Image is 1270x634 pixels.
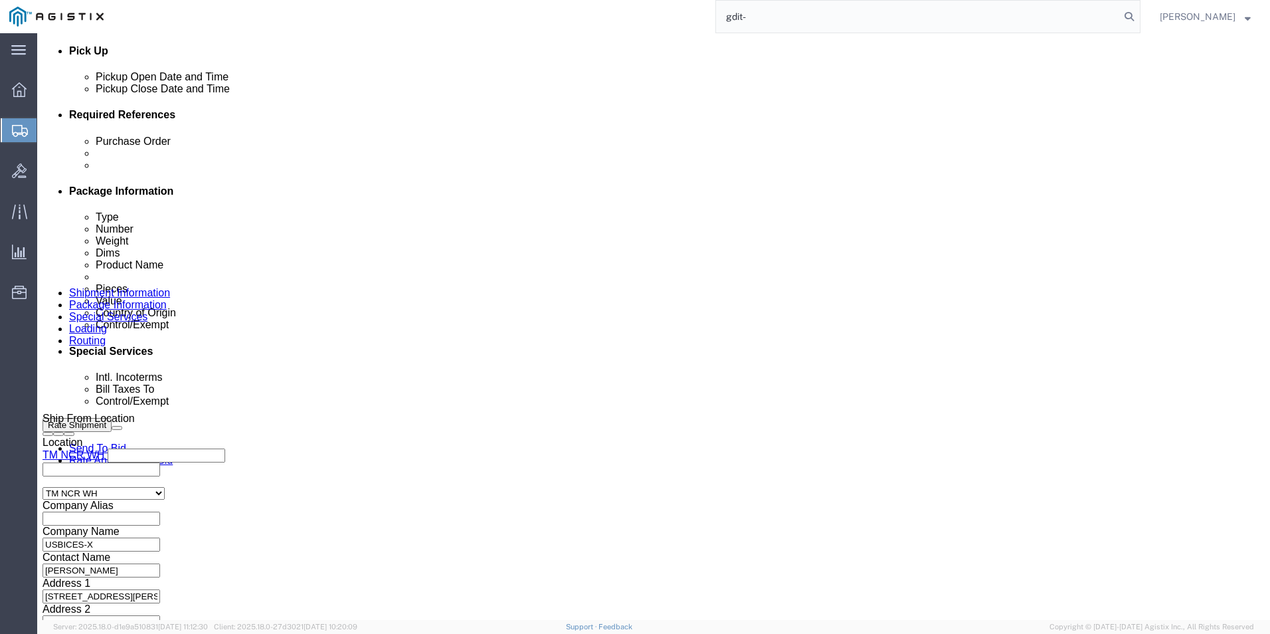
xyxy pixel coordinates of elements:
[1159,9,1251,25] button: [PERSON_NAME]
[598,623,632,631] a: Feedback
[1160,9,1235,24] span: Mitchell Mattocks
[158,623,208,631] span: [DATE] 11:12:30
[1049,621,1254,633] span: Copyright © [DATE]-[DATE] Agistix Inc., All Rights Reserved
[9,7,104,27] img: logo
[566,623,599,631] a: Support
[716,1,1120,33] input: Search for shipment number, reference number
[53,623,208,631] span: Server: 2025.18.0-d1e9a510831
[214,623,357,631] span: Client: 2025.18.0-27d3021
[304,623,357,631] span: [DATE] 10:20:09
[37,33,1270,620] iframe: FS Legacy Container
